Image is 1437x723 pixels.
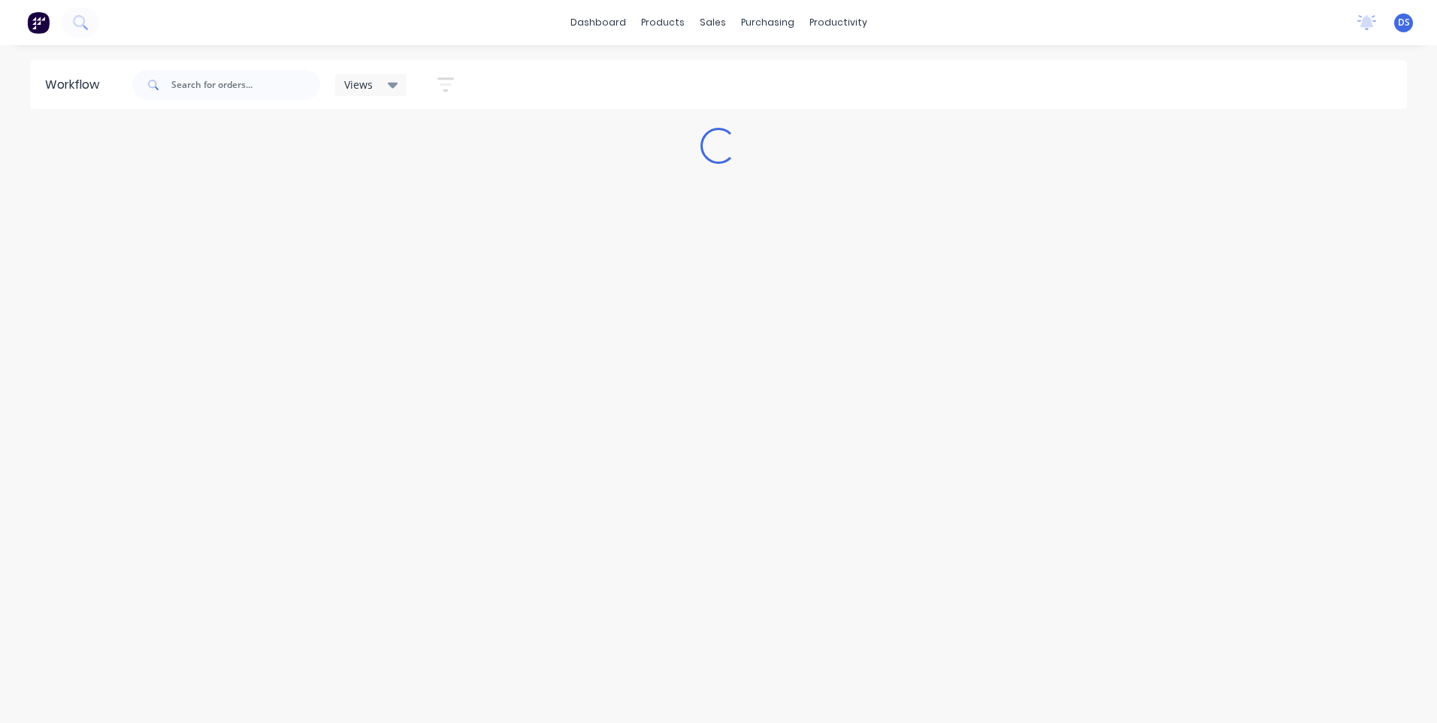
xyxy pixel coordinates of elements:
[45,76,107,94] div: Workflow
[692,11,734,34] div: sales
[1398,16,1410,29] span: DS
[27,11,50,34] img: Factory
[734,11,802,34] div: purchasing
[171,70,320,100] input: Search for orders...
[802,11,875,34] div: productivity
[563,11,634,34] a: dashboard
[634,11,692,34] div: products
[344,77,373,92] span: Views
